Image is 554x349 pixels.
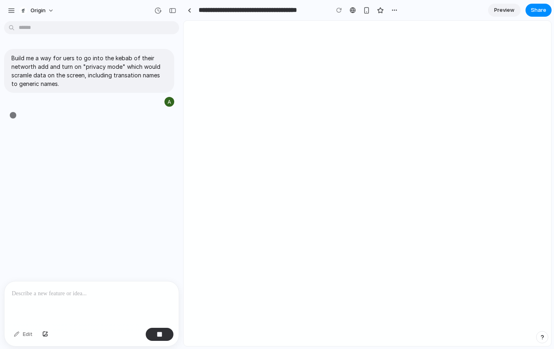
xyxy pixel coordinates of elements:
span: Origin [31,7,46,15]
button: Share [526,4,552,17]
a: Preview [488,4,521,17]
span: Preview [494,6,515,14]
span: Share [531,6,546,14]
p: Build me a way for uers to go into the kebab of their networth add and turn on "privacy mode" whi... [11,54,167,88]
button: Origin [16,4,58,17]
